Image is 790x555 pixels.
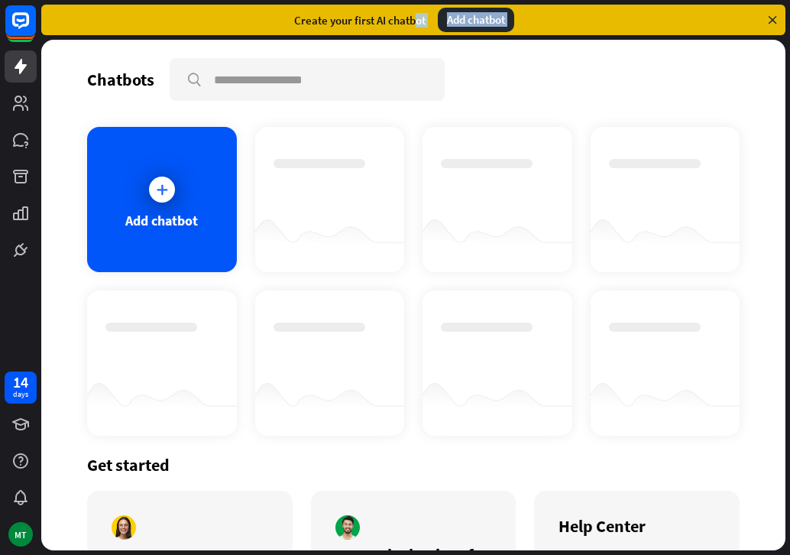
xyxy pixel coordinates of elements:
[438,8,514,32] div: Add chatbot
[125,212,198,229] div: Add chatbot
[294,13,426,28] div: Create your first AI chatbot
[13,389,28,400] div: days
[13,375,28,389] div: 14
[87,69,154,90] div: Chatbots
[8,522,33,547] div: MT
[12,6,58,52] button: Open LiveChat chat widget
[112,515,136,540] img: author
[87,454,740,475] div: Get started
[559,515,715,537] div: Help Center
[5,372,37,404] a: 14 days
[335,515,360,540] img: author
